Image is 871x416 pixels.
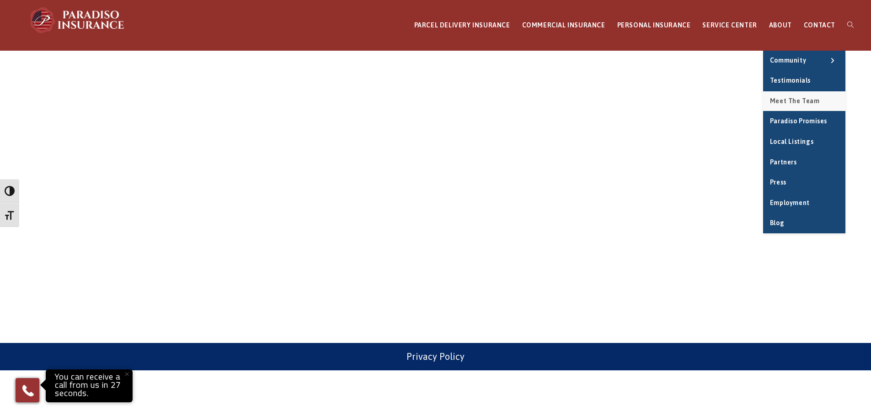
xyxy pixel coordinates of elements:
[770,179,786,186] span: Press
[117,364,137,384] button: Close
[406,351,465,362] a: Privacy Policy
[763,91,845,111] a: Meet the Team
[769,21,792,29] span: ABOUT
[702,21,757,29] span: SERVICE CENTER
[763,132,845,152] a: Local Listings
[770,97,820,105] span: Meet the Team
[763,173,845,193] a: Press
[770,199,810,206] span: Employment
[522,21,605,29] span: COMMERCIAL INSURANCE
[763,193,845,213] a: Employment
[770,57,806,64] span: Community
[27,6,128,34] img: Paradiso Insurance
[770,77,811,84] span: Testimonials
[763,213,845,233] a: Blog
[763,153,845,173] a: Partners
[770,158,797,166] span: Partners
[763,71,845,91] a: Testimonials
[763,111,845,132] a: Paradiso Promises
[770,138,813,145] span: Local Listings
[617,21,691,29] span: PERSONAL INSURANCE
[770,219,784,226] span: Blog
[21,383,35,398] img: Phone icon
[770,117,827,125] span: Paradiso Promises
[414,21,510,29] span: PARCEL DELIVERY INSURANCE
[804,21,835,29] span: CONTACT
[763,51,845,71] a: Community
[48,372,130,400] p: You can receive a call from us in 27 seconds.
